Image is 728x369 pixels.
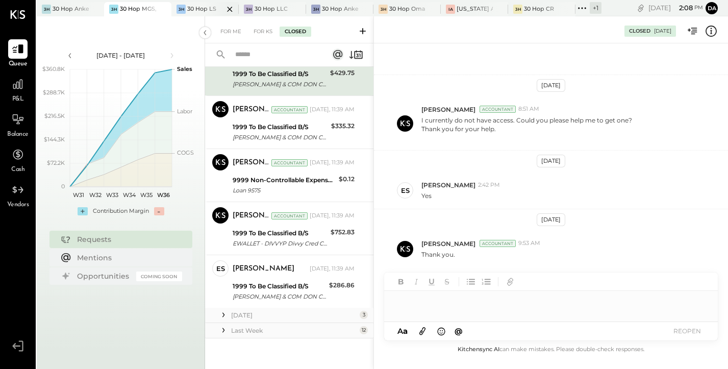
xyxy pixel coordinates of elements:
[140,191,153,199] text: W35
[440,275,454,288] button: Strikethrough
[360,326,368,334] div: 12
[231,311,357,319] div: [DATE]
[42,65,65,72] text: $360.8K
[106,191,118,199] text: W33
[329,280,355,290] div: $286.86
[667,324,708,338] button: REOPEN
[311,5,320,14] div: 3H
[1,110,35,139] a: Balance
[77,253,177,263] div: Mentions
[280,27,311,37] div: Closed
[109,5,118,14] div: 3H
[455,326,463,336] span: @
[537,155,565,167] div: [DATE]
[421,181,475,189] span: [PERSON_NAME]
[524,5,554,13] div: 30 Hop CR
[233,175,336,185] div: 9999 Non-Controllable Expenses:Other Income and Expenses:To Be Classified P&L
[47,159,65,166] text: $72.2K
[136,272,182,281] div: Coming Soon
[233,291,326,302] div: [PERSON_NAME] & COM DON CCD
[177,65,192,72] text: Sales
[44,136,65,143] text: $144.3K
[233,185,336,195] div: Loan 9575
[53,5,89,13] div: 30 Hop Ankeny
[310,265,355,273] div: [DATE], 11:39 AM
[360,311,368,319] div: 3
[177,149,194,156] text: COGS
[233,132,328,142] div: [PERSON_NAME] & COM DON CCD
[330,68,355,78] div: $429.75
[89,191,102,199] text: W32
[672,3,693,13] span: 2 : 08
[310,212,355,220] div: [DATE], 11:39 AM
[7,201,29,210] span: Vendors
[457,5,493,13] div: [US_STATE] Athletic Club
[389,5,425,13] div: 30 Hop Omaha LLC
[480,240,516,247] div: Accountant
[233,105,269,115] div: [PERSON_NAME]
[233,122,328,132] div: 1999 To Be Classified B/S
[421,116,634,142] p: I currently do not have access. Could you please help me to get one? Thank you for your help.
[322,5,358,13] div: 30 Hop Ankeny
[233,264,294,274] div: [PERSON_NAME]
[537,79,565,92] div: [DATE]
[590,2,601,14] div: + 1
[1,75,35,104] a: P&L
[233,238,328,249] div: EWALLET - DIVVYP Divvy Cred CCD
[244,5,253,14] div: 3H
[648,3,703,13] div: [DATE]
[271,159,308,166] div: Accountant
[187,5,216,13] div: 30 Hop LS
[72,191,84,199] text: W31
[1,145,35,175] a: Cash
[504,275,517,288] button: Add URL
[248,27,278,37] div: For KS
[78,207,88,215] div: +
[12,95,24,104] span: P&L
[233,158,269,168] div: [PERSON_NAME]
[61,183,65,190] text: 0
[694,4,703,11] span: pm
[1,39,35,69] a: Queue
[44,112,65,119] text: $216.5K
[9,60,28,69] span: Queue
[233,228,328,238] div: 1999 To Be Classified B/S
[78,51,164,60] div: [DATE] - [DATE]
[157,191,169,199] text: W36
[403,326,408,336] span: a
[706,2,718,14] button: Da
[513,5,522,14] div: 3H
[331,121,355,131] div: $335.32
[537,213,565,226] div: [DATE]
[177,108,192,115] text: Labor
[120,5,156,13] div: 30 Hop MGS, LLC
[233,211,269,221] div: [PERSON_NAME]
[480,275,493,288] button: Ordered List
[271,212,308,219] div: Accountant
[379,5,388,14] div: 3H
[421,250,455,259] p: Thank you.
[410,275,423,288] button: Italic
[1,180,35,210] a: Vendors
[255,5,288,13] div: 30 Hop LLC
[215,27,246,37] div: For Me
[401,186,410,195] div: ES
[464,275,478,288] button: Unordered List
[231,326,357,335] div: Last Week
[480,106,516,113] div: Accountant
[77,271,131,281] div: Opportunities
[518,239,540,248] span: 9:53 AM
[93,207,149,215] div: Contribution Margin
[271,106,308,113] div: Accountant
[177,5,186,14] div: 3H
[331,227,355,237] div: $752.83
[446,5,455,14] div: IA
[451,325,466,337] button: @
[629,28,650,35] div: Closed
[7,130,29,139] span: Balance
[654,28,671,35] div: [DATE]
[233,69,327,79] div: 1999 To Be Classified B/S
[123,191,136,199] text: W34
[310,106,355,114] div: [DATE], 11:39 AM
[233,79,327,89] div: [PERSON_NAME] & COM DON CCD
